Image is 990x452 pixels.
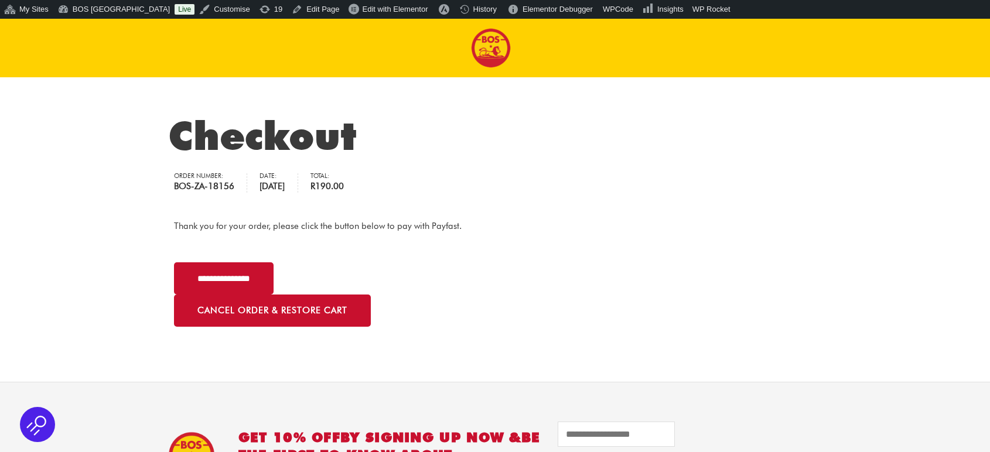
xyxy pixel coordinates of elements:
li: Order number: [174,173,247,193]
h1: Checkout [168,112,822,159]
li: Total: [310,173,356,193]
strong: BOS-ZA-18156 [174,180,234,193]
span: Edit with Elementor [363,5,428,13]
p: Thank you for your order, please click the button below to pay with Payfast. [174,219,817,234]
li: Date: [260,173,298,193]
img: BOS logo finals-200px [471,28,511,68]
span: BY SIGNING UP NOW & [340,429,521,445]
a: Cancel order & restore cart [174,295,371,327]
a: Live [175,4,194,15]
span: R [310,181,315,191]
span: 190.00 [310,181,344,191]
strong: [DATE] [260,180,285,193]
